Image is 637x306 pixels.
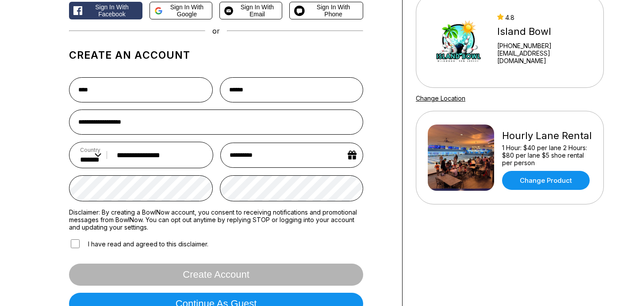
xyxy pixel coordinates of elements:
img: Hourly Lane Rental [428,125,494,191]
h1: Create an account [69,49,363,61]
div: [PHONE_NUMBER] [497,42,592,49]
button: Sign in with Email [219,2,282,19]
button: Sign in with Google [150,2,212,19]
div: 4.8 [497,14,592,21]
label: Country [80,147,101,153]
div: 1 Hour: $40 per lane 2 Hours: $80 per lane $5 shoe rental per person [502,144,592,166]
div: Island Bowl [497,26,592,38]
div: Hourly Lane Rental [502,130,592,142]
button: Sign in with Phone [289,2,363,19]
a: [EMAIL_ADDRESS][DOMAIN_NAME] [497,49,592,64]
a: Change Location [416,94,465,102]
span: Sign in with Google [166,4,208,18]
label: Disclaimer: By creating a BowlNow account, you consent to receiving notifications and promotional... [69,208,363,231]
span: Sign in with Email [237,4,277,18]
span: Sign in with Facebook [86,4,138,18]
div: or [69,26,363,35]
label: I have read and agreed to this disclaimer. [69,238,208,249]
button: Sign in with Facebook [69,2,142,19]
img: Island Bowl [428,8,489,74]
input: I have read and agreed to this disclaimer. [71,239,80,248]
a: Change Product [502,171,590,190]
span: Sign in with Phone [308,4,358,18]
